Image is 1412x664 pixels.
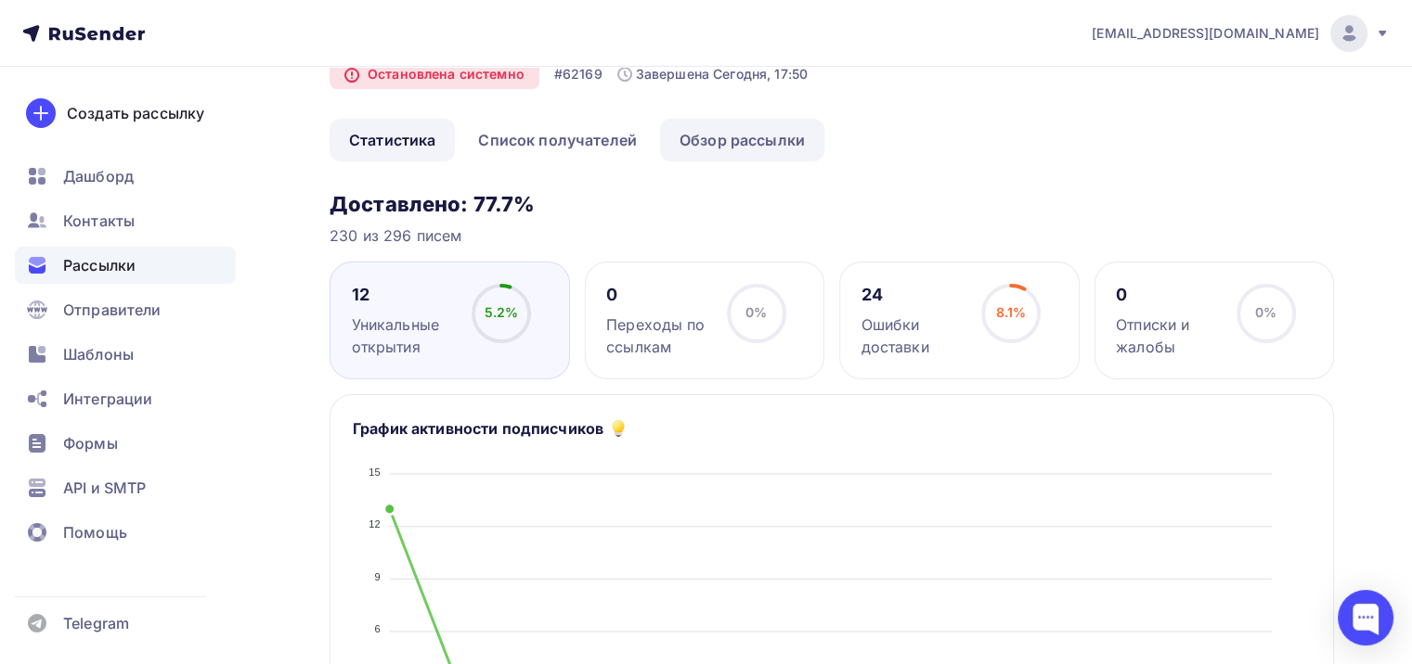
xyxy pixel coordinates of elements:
span: Шаблоны [63,343,134,365]
a: Шаблоны [15,336,236,373]
div: Создать рассылку [67,102,204,124]
div: Переходы по ссылкам [606,313,710,358]
div: 12 [352,284,456,306]
span: Отправители [63,299,162,321]
a: Рассылки [15,247,236,284]
tspan: 12 [369,518,381,530]
div: 0 [1116,284,1220,306]
a: Список получателей [459,119,656,161]
div: Остановлена системно [330,59,539,89]
tspan: 9 [374,571,380,582]
span: Telegram [63,612,129,634]
span: Контакты [63,210,135,232]
div: Завершена Сегодня, 17:50 [617,65,808,83]
div: 230 из 296 писем [330,224,1334,247]
a: Отправители [15,291,236,328]
a: Статистика [330,119,455,161]
span: Рассылки [63,254,136,276]
a: Формы [15,425,236,462]
span: 0% [1255,304,1276,320]
div: 0 [606,284,710,306]
span: 8.1% [996,304,1027,320]
h3: Доставлено: 77.7% [330,191,1334,217]
span: 0% [745,304,767,320]
span: [EMAIL_ADDRESS][DOMAIN_NAME] [1092,24,1319,43]
a: Контакты [15,202,236,239]
tspan: 15 [369,466,381,478]
span: Формы [63,432,118,454]
a: Дашборд [15,158,236,195]
a: Обзор рассылки [660,119,824,161]
span: Дашборд [63,165,134,187]
div: #62169 [554,65,602,83]
span: Интеграции [63,388,152,410]
span: 5.2% [485,304,519,320]
h5: График активности подписчиков [353,417,603,440]
a: [EMAIL_ADDRESS][DOMAIN_NAME] [1092,15,1390,52]
div: Ошибки доставки [861,313,965,358]
div: Уникальные открытия [352,313,456,358]
div: 24 [861,284,965,306]
div: Отписки и жалобы [1116,313,1220,358]
span: API и SMTP [63,477,146,499]
tspan: 6 [374,623,380,634]
span: Помощь [63,521,127,543]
